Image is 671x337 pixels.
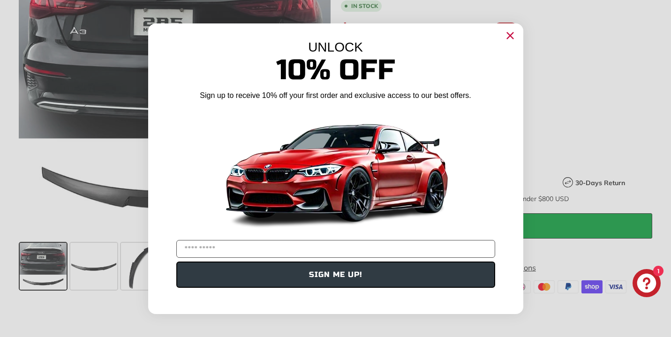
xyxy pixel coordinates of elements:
[176,262,495,288] button: SIGN ME UP!
[176,240,495,258] input: YOUR EMAIL
[276,53,395,87] span: 10% Off
[630,269,663,300] inbox-online-store-chat: Shopify online store chat
[308,40,363,54] span: UNLOCK
[503,28,518,43] button: Close dialog
[200,91,471,99] span: Sign up to receive 10% off your first order and exclusive access to our best offers.
[219,105,453,236] img: Banner showing BMW 4 Series Body kit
